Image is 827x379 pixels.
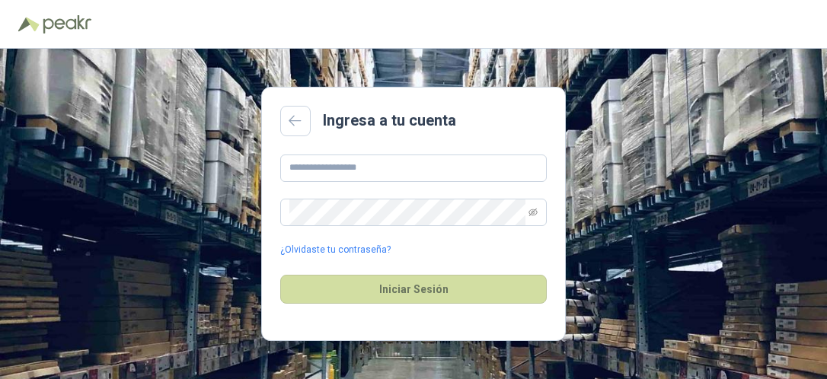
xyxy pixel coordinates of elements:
[280,275,547,304] button: Iniciar Sesión
[280,243,391,257] a: ¿Olvidaste tu contraseña?
[18,17,40,32] img: Logo
[528,208,538,217] span: eye-invisible
[323,109,456,132] h2: Ingresa a tu cuenta
[43,15,91,33] img: Peakr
